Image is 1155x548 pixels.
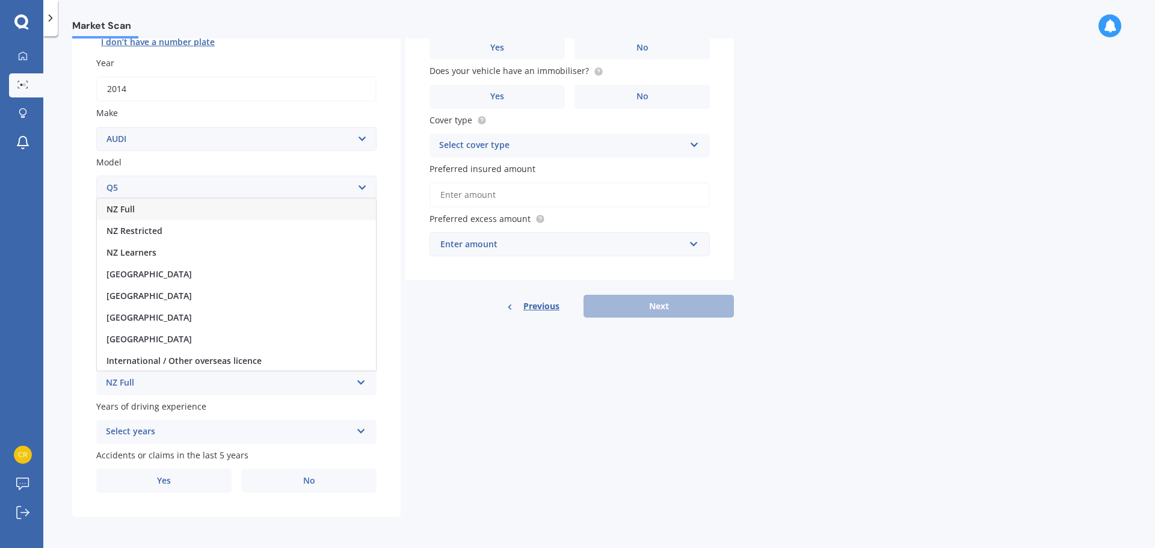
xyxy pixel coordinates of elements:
span: NZ Learners [106,247,156,258]
span: Market Scan [72,20,138,36]
span: Yes [490,91,504,102]
span: Year [96,57,114,69]
input: YYYY [96,76,377,102]
span: International / Other overseas licence [106,355,262,366]
span: Does your vehicle have an immobiliser? [430,66,589,77]
button: I don’t have a number plate [96,32,220,52]
span: Cover type [430,114,472,126]
span: Previous [523,297,559,315]
span: No [636,91,648,102]
img: d6f06c09bff665d5b0b1cda03ece43a4 [14,446,32,464]
input: Enter amount [430,182,710,208]
span: [GEOGRAPHIC_DATA] [106,312,192,323]
div: Select cover type [439,138,685,153]
span: [GEOGRAPHIC_DATA] [106,333,192,345]
span: Yes [157,476,171,486]
span: Preferred insured amount [430,163,535,174]
span: Years of driving experience [96,401,206,412]
span: Preferred excess amount [430,213,531,224]
div: Select years [106,425,351,439]
span: NZ Restricted [106,225,162,236]
span: No [636,43,648,53]
span: [GEOGRAPHIC_DATA] [106,290,192,301]
span: Accidents or claims in the last 5 years [96,449,248,461]
span: [GEOGRAPHIC_DATA] [106,268,192,280]
span: Model [96,156,122,168]
div: Enter amount [440,238,685,251]
div: NZ Full [106,376,351,390]
span: No [303,476,315,486]
span: Make [96,108,118,119]
span: Yes [490,43,504,53]
span: NZ Full [106,203,135,215]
